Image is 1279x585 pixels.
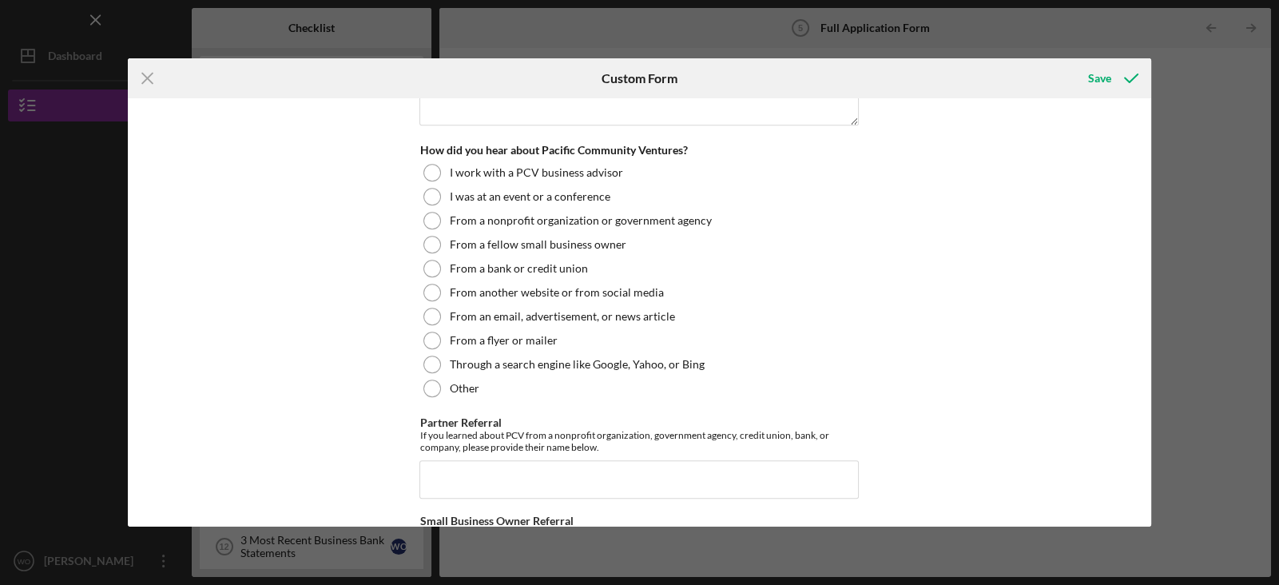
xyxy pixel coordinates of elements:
button: Save [1072,62,1151,94]
label: From a bank or credit union [449,262,587,275]
label: I was at an event or a conference [449,190,610,203]
label: From another website or from social media [449,286,663,299]
label: From a nonprofit organization or government agency [449,214,711,227]
label: From a flyer or mailer [449,334,557,347]
label: I work with a PCV business advisor [449,166,622,179]
label: Other [449,382,479,395]
label: Partner Referral [419,416,501,429]
label: From an email, advertisement, or news article [449,310,674,323]
div: If you learned about PCV from a nonprofit organization, government agency, credit union, bank, or... [419,429,859,453]
div: How did you hear about Pacific Community Ventures? [419,144,859,157]
div: Save [1088,62,1111,94]
h6: Custom Form [602,71,677,86]
label: Small Business Owner Referral [419,514,573,527]
label: Through a search engine like Google, Yahoo, or Bing [449,358,704,371]
label: From a fellow small business owner [449,238,626,251]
